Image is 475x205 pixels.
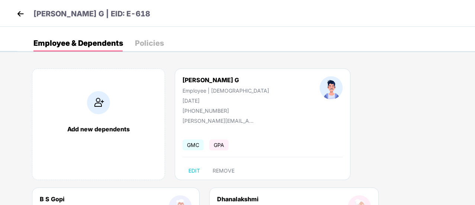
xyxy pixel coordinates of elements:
[217,195,297,203] div: Dhanalakshmi
[182,76,269,84] div: [PERSON_NAME] G
[320,76,343,99] img: profileImage
[40,125,157,133] div: Add new dependents
[188,168,200,174] span: EDIT
[33,8,150,20] p: [PERSON_NAME] G | EID: E-618
[182,140,204,150] span: GMC
[182,87,269,94] div: Employee | [DEMOGRAPHIC_DATA]
[209,140,229,150] span: GPA
[213,168,235,174] span: REMOVE
[182,97,269,104] div: [DATE]
[182,165,206,177] button: EDIT
[15,8,26,19] img: back
[40,195,118,203] div: B S Gopi
[207,165,240,177] button: REMOVE
[182,108,269,114] div: [PHONE_NUMBER]
[87,91,110,114] img: addIcon
[135,39,164,47] div: Policies
[182,118,257,124] div: [PERSON_NAME][EMAIL_ADDRESS][DOMAIN_NAME]
[33,39,123,47] div: Employee & Dependents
